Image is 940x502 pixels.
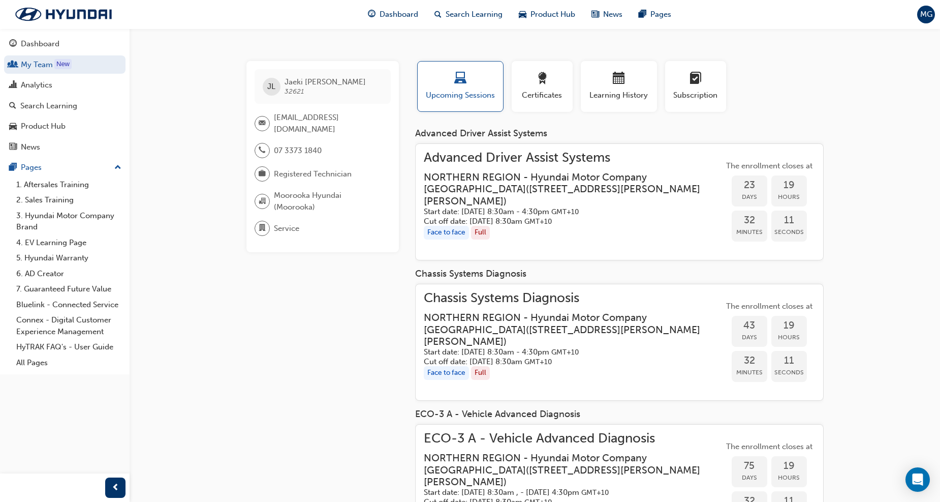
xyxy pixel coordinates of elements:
span: Registered Technician [274,168,352,180]
span: Australian Eastern Standard Time GMT+10 [581,488,609,497]
span: Australian Eastern Standard Time GMT+10 [524,358,552,366]
a: 1. Aftersales Training [12,177,126,193]
span: news-icon [591,8,599,21]
span: Subscription [673,90,718,101]
a: Advanced Driver Assist SystemsNORTHERN REGION - Hyundai Motor Company [GEOGRAPHIC_DATA]([STREET_A... [424,152,815,252]
h3: NORTHERN REGION - Hyundai Motor Company [GEOGRAPHIC_DATA] ( [STREET_ADDRESS][PERSON_NAME][PERSON_... [424,171,707,207]
span: pages-icon [9,163,17,172]
span: 11 [771,355,807,367]
span: Australian Eastern Standard Time GMT+10 [551,348,579,357]
span: chart-icon [9,81,17,90]
a: News [4,138,126,157]
button: Pages [4,158,126,177]
span: Days [732,332,767,343]
a: Connex - Digital Customer Experience Management [12,312,126,339]
span: [EMAIL_ADDRESS][DOMAIN_NAME] [274,112,383,135]
span: search-icon [434,8,442,21]
span: Learning History [588,90,649,101]
a: news-iconNews [583,4,631,25]
h3: NORTHERN REGION - Hyundai Motor Company [GEOGRAPHIC_DATA] ( [STREET_ADDRESS][PERSON_NAME][PERSON_... [424,452,707,488]
a: Chassis Systems DiagnosisNORTHERN REGION - Hyundai Motor Company [GEOGRAPHIC_DATA]([STREET_ADDRES... [424,292,815,393]
button: Upcoming Sessions [417,61,504,112]
img: Trak [5,4,122,25]
span: Service [274,223,299,234]
button: Certificates [512,61,573,112]
div: Face to face [424,226,469,240]
a: All Pages [12,355,126,371]
div: Dashboard [21,38,59,50]
span: Certificates [519,90,565,101]
h3: NORTHERN REGION - Hyundai Motor Company [GEOGRAPHIC_DATA] ( [STREET_ADDRESS][PERSON_NAME][PERSON_... [424,312,707,347]
span: Minutes [732,367,767,378]
a: 5. Hyundai Warranty [12,250,126,266]
span: Seconds [771,367,807,378]
a: Product Hub [4,117,126,136]
span: Seconds [771,226,807,238]
span: car-icon [9,122,17,131]
a: My Team [4,55,126,74]
h5: Start date: [DATE] 8:30am - 4:30pm [424,207,707,217]
span: News [603,9,622,20]
div: Product Hub [21,121,66,132]
span: 43 [732,320,767,332]
span: JL [267,81,275,93]
div: Pages [21,162,42,173]
div: ECO-3 A - Vehicle Advanced Diagnosis [415,409,824,420]
span: Advanced Driver Assist Systems [424,152,724,164]
span: Australian Eastern Standard Time GMT+10 [524,217,552,226]
a: 2. Sales Training [12,192,126,208]
span: email-icon [259,117,266,130]
button: Learning History [581,61,657,112]
a: Dashboard [4,35,126,53]
span: 11 [771,215,807,226]
span: Minutes [732,226,767,238]
span: 75 [732,460,767,472]
div: Tooltip anchor [54,59,72,69]
span: news-icon [9,143,17,152]
span: The enrollment closes at [724,160,815,172]
div: Search Learning [20,100,77,112]
a: Search Learning [4,97,126,115]
span: Pages [650,9,671,20]
span: up-icon [114,161,121,174]
a: Analytics [4,76,126,95]
span: car-icon [519,8,526,21]
span: Hours [771,332,807,343]
span: learningplan-icon [690,72,702,86]
span: Search Learning [446,9,503,20]
span: search-icon [9,102,16,111]
span: Days [732,472,767,484]
span: 23 [732,180,767,191]
a: guage-iconDashboard [360,4,426,25]
button: MG [917,6,935,23]
a: Bluelink - Connected Service [12,297,126,313]
span: Chassis Systems Diagnosis [424,292,724,304]
a: 7. Guaranteed Future Value [12,281,126,297]
span: pages-icon [639,8,646,21]
span: phone-icon [259,144,266,157]
span: 32621 [285,87,304,96]
span: guage-icon [9,40,17,49]
span: 19 [771,320,807,332]
span: guage-icon [368,8,375,21]
span: Days [732,191,767,203]
span: ECO-3 A - Vehicle Advanced Diagnosis [424,433,724,445]
h5: Cut off date: [DATE] 8:30am [424,357,707,367]
a: search-iconSearch Learning [426,4,511,25]
span: calendar-icon [613,72,625,86]
span: department-icon [259,222,266,235]
a: 6. AD Creator [12,266,126,282]
span: 07 3373 1840 [274,145,322,157]
span: organisation-icon [259,195,266,208]
div: Analytics [21,79,52,91]
button: DashboardMy TeamAnalyticsSearch LearningProduct HubNews [4,33,126,158]
span: prev-icon [112,482,119,494]
button: Subscription [665,61,726,112]
span: 19 [771,180,807,191]
a: 3. Hyundai Motor Company Brand [12,208,126,235]
div: Advanced Driver Assist Systems [415,128,824,139]
div: Open Intercom Messenger [905,467,930,492]
span: MG [920,9,932,20]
